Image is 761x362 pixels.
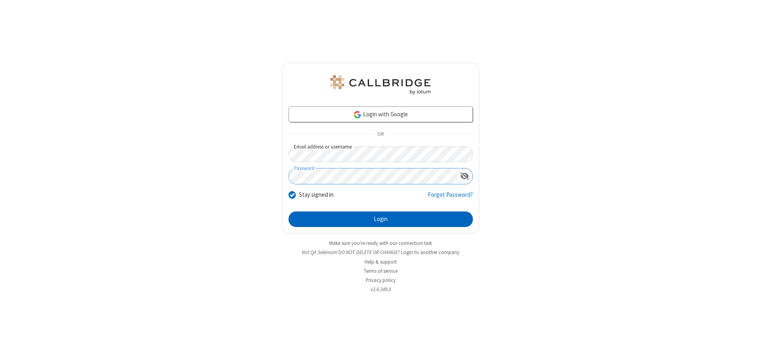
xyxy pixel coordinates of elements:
li: Not QA Selenium DO NOT DELETE OR CHANGE? [282,249,479,256]
a: Forgot Password? [428,190,473,205]
a: Terms of service [364,268,398,274]
img: google-icon.png [353,110,362,119]
input: Password [289,168,457,184]
a: Make sure you're ready with our connection test [329,240,432,247]
a: Login with Google [289,106,473,122]
input: Email address or username [289,147,473,162]
a: Help & support [365,258,397,265]
img: QA Selenium DO NOT DELETE OR CHANGE [329,75,432,94]
div: Show password [457,168,472,183]
span: OR [374,129,387,140]
button: Login [289,211,473,227]
label: Stay signed in [299,190,334,200]
li: v2.6.349.0 [282,286,479,293]
a: Privacy policy [366,277,396,284]
button: Login to another company [401,249,459,256]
